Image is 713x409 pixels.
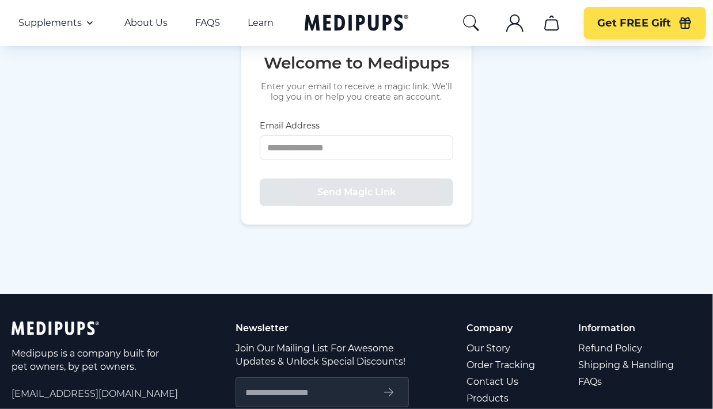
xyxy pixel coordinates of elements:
button: search [462,14,480,32]
a: FAQs [578,373,676,390]
p: Join Our Mailing List For Awesome Updates & Unlock Special Discounts! [236,342,409,368]
span: Get FREE Gift [598,17,672,30]
a: Shipping & Handling [578,357,676,373]
h1: Welcome to Medipups [260,53,453,73]
label: Email Address [260,120,453,131]
a: FAQS [195,17,220,29]
button: Get FREE Gift [584,7,706,39]
span: [EMAIL_ADDRESS][DOMAIN_NAME] [12,387,178,400]
button: account [501,9,529,37]
span: Supplements [18,17,82,29]
a: Refund Policy [578,340,676,357]
a: Medipups [305,12,408,36]
button: Supplements [18,16,97,30]
a: Learn [248,17,274,29]
a: About Us [124,17,168,29]
a: Products [467,390,537,407]
p: Newsletter [236,321,409,335]
a: Contact Us [467,373,537,390]
p: Enter your email to receive a magic link. We'll log you in or help you create an account. [260,81,453,102]
p: Information [578,321,676,335]
a: Order Tracking [467,357,537,373]
a: Our Story [467,340,537,357]
p: Company [467,321,537,335]
p: Medipups is a company built for pet owners, by pet owners. [12,347,161,373]
button: cart [538,9,566,37]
